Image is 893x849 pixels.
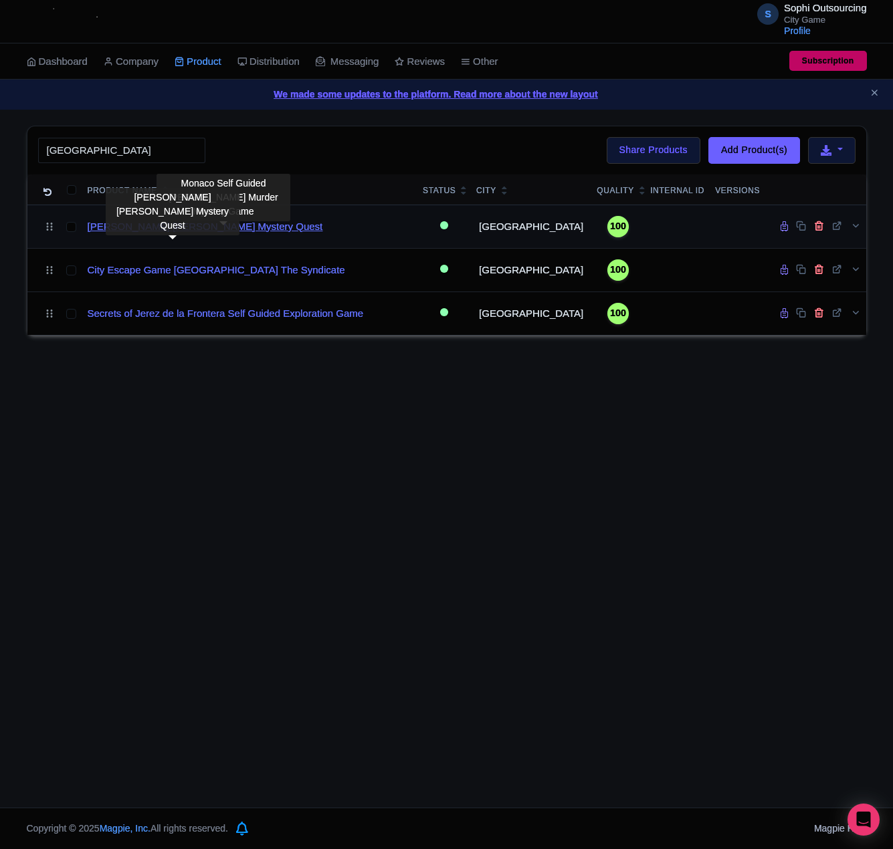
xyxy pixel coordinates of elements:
a: Distribution [237,43,300,80]
div: Active [437,260,451,279]
a: Profile [784,25,811,36]
a: We made some updates to the platform. Read more about the new layout [8,88,885,102]
a: Add Product(s) [708,137,800,164]
th: Versions [710,174,765,205]
div: Active [437,217,451,236]
span: Sophi Outsourcing [784,2,866,13]
a: Other [461,43,498,80]
a: Reviews [395,43,445,80]
td: [GEOGRAPHIC_DATA] [471,248,591,291]
small: City Game [784,15,866,24]
a: 100 [597,303,639,324]
a: Company [104,43,159,80]
a: City Escape Game [GEOGRAPHIC_DATA] The Syndicate [88,263,345,278]
td: [GEOGRAPHIC_DATA] [471,205,591,248]
span: 100 [610,306,626,321]
a: Messaging [316,43,379,80]
a: 100 [597,259,639,281]
input: Search product name, city, or interal id [38,138,205,163]
a: Subscription [789,51,867,71]
a: Share Products [607,137,700,164]
a: Secrets of Jerez de la Frontera Self Guided Exploration Game [88,306,364,322]
div: Copyright © 2025 All rights reserved. [19,822,236,836]
a: [PERSON_NAME] [PERSON_NAME] Mystery Quest [88,219,323,235]
div: Product Name [88,185,157,197]
a: S Sophi Outsourcing City Game [749,3,866,24]
div: [PERSON_NAME] [PERSON_NAME] Mystery Quest [106,188,239,235]
div: Status [423,185,456,197]
div: Monaco Self Guided [PERSON_NAME] Murder Mystery Game [157,174,290,221]
span: 100 [610,263,626,277]
div: Active [437,304,451,323]
span: 100 [610,219,626,234]
span: S [757,3,779,25]
span: Magpie, Inc. [100,823,151,834]
img: logo-ab69f6fb50320c5b225c76a69d11143b.png [20,7,124,36]
a: 100 [597,216,639,237]
a: Dashboard [27,43,88,80]
button: Close announcement [870,86,880,102]
div: City [476,185,496,197]
td: [GEOGRAPHIC_DATA] [471,291,591,335]
a: Magpie Help [814,823,867,834]
th: Internal ID [645,174,710,205]
div: Quality [597,185,634,197]
a: Product [175,43,221,80]
div: Open Intercom Messenger [848,804,880,836]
